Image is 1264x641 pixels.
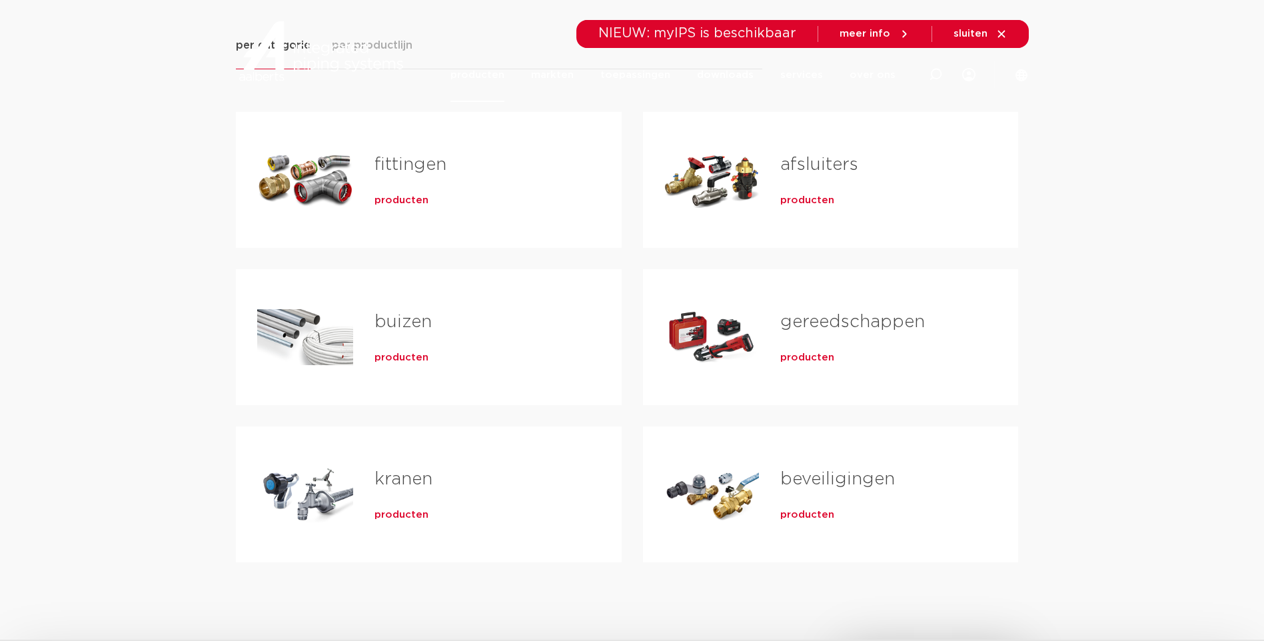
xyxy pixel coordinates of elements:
[850,48,896,102] a: over ons
[374,351,428,364] a: producten
[780,351,834,364] a: producten
[697,48,754,102] a: downloads
[780,470,895,488] a: beveiligingen
[531,48,574,102] a: markten
[953,28,1007,40] a: sluiten
[953,29,987,39] span: sluiten
[598,27,796,40] span: NIEUW: myIPS is beschikbaar
[236,37,1029,584] div: Tabs. Open items met enter of spatie, sluit af met escape en navigeer met de pijltoetsen.
[780,156,858,173] a: afsluiters
[780,508,834,522] a: producten
[450,48,896,102] nav: Menu
[962,48,975,102] div: my IPS
[374,194,428,207] a: producten
[780,194,834,207] a: producten
[374,470,432,488] a: kranen
[374,313,432,330] a: buizen
[600,48,670,102] a: toepassingen
[840,28,910,40] a: meer info
[450,48,504,102] a: producten
[840,29,890,39] span: meer info
[374,508,428,522] a: producten
[374,156,446,173] a: fittingen
[780,313,925,330] a: gereedschappen
[780,48,823,102] a: services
